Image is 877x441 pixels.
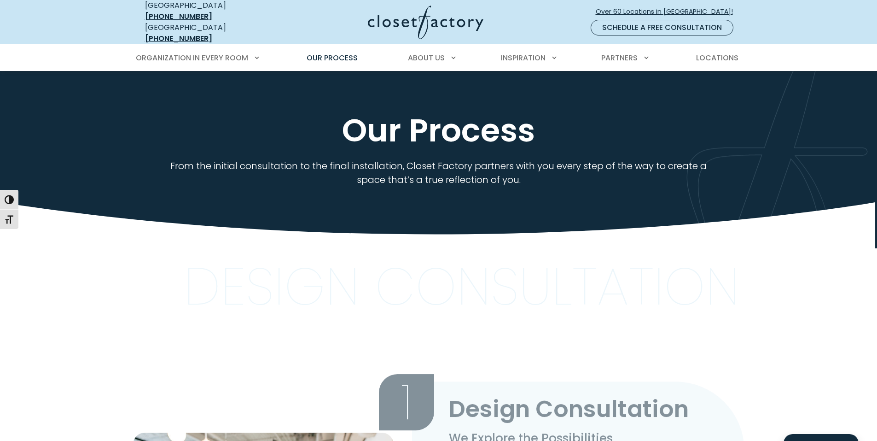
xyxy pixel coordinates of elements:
nav: Primary Menu [129,45,748,71]
span: Organization in Every Room [136,53,248,63]
p: From the initial consultation to the final installation, Closet Factory partners with you every s... [168,159,709,187]
a: Over 60 Locations in [GEOGRAPHIC_DATA]! [595,4,741,20]
h1: Our Process [143,113,734,148]
span: 1 [379,374,434,430]
img: Closet Factory Logo [368,6,483,39]
span: Inspiration [501,53,546,63]
div: [GEOGRAPHIC_DATA] [145,22,279,44]
span: Locations [696,53,738,63]
p: Design Consultation [184,267,739,306]
span: Design Consultation [449,393,689,425]
a: Schedule a Free Consultation [591,20,733,35]
a: [PHONE_NUMBER] [145,33,212,44]
span: Over 60 Locations in [GEOGRAPHIC_DATA]! [596,7,740,17]
a: [PHONE_NUMBER] [145,11,212,22]
span: Our Process [307,53,358,63]
span: About Us [408,53,445,63]
span: Partners [601,53,638,63]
